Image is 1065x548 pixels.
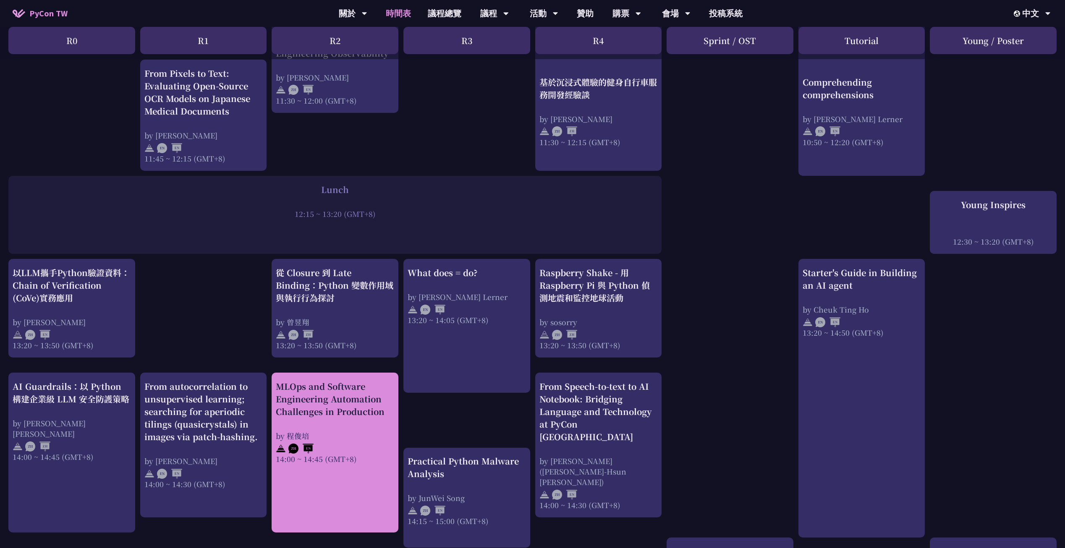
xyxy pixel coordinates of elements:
[803,304,921,315] div: by Cheuk Ting Ho
[276,85,286,95] img: svg+xml;base64,PHN2ZyB4bWxucz0iaHR0cDovL3d3dy53My5vcmcvMjAwMC9zdmciIHdpZHRoPSIyNCIgaGVpZ2h0PSIyNC...
[1014,10,1022,17] img: Locale Icon
[539,340,658,350] div: 13:20 ~ 13:50 (GMT+8)
[408,315,526,325] div: 13:20 ~ 14:05 (GMT+8)
[288,444,314,454] img: ZHEN.371966e.svg
[803,76,921,101] div: Comprehending comprehensions
[288,330,314,340] img: ZHZH.38617ef.svg
[408,305,418,315] img: svg+xml;base64,PHN2ZyB4bWxucz0iaHR0cDovL3d3dy53My5vcmcvMjAwMC9zdmciIHdpZHRoPSIyNCIgaGVpZ2h0PSIyNC...
[539,266,658,304] div: Raspberry Shake - 用 Raspberry Pi 與 Python 偵測地震和監控地球活動
[144,380,263,443] div: From autocorrelation to unsupervised learning; searching for aperiodic tilings (quasicrystals) in...
[144,456,263,466] div: by [PERSON_NAME]
[140,27,267,54] div: R1
[276,444,286,454] img: svg+xml;base64,PHN2ZyB4bWxucz0iaHR0cDovL3d3dy53My5vcmcvMjAwMC9zdmciIHdpZHRoPSIyNCIgaGVpZ2h0PSIyNC...
[934,198,1052,211] div: Young Inspires
[408,292,526,302] div: by [PERSON_NAME] Lerner
[535,27,662,54] div: R4
[803,266,921,292] div: Starter's Guide in Building an AI agent
[815,126,840,136] img: ENEN.5a408d1.svg
[798,27,925,54] div: Tutorial
[930,27,1057,54] div: Young / Poster
[539,380,658,443] div: From Speech-to-text to AI Notebook: Bridging Language and Technology at PyCon [GEOGRAPHIC_DATA]
[539,456,658,487] div: by [PERSON_NAME]([PERSON_NAME]-Hsun [PERSON_NAME])
[144,153,263,164] div: 11:45 ~ 12:15 (GMT+8)
[420,506,445,516] img: ZHEN.371966e.svg
[13,330,23,340] img: svg+xml;base64,PHN2ZyB4bWxucz0iaHR0cDovL3d3dy53My5vcmcvMjAwMC9zdmciIHdpZHRoPSIyNCIgaGVpZ2h0PSIyNC...
[276,431,394,441] div: by 程俊培
[25,330,50,340] img: ZHEN.371966e.svg
[144,130,263,141] div: by [PERSON_NAME]
[803,126,813,136] img: svg+xml;base64,PHN2ZyB4bWxucz0iaHR0cDovL3d3dy53My5vcmcvMjAwMC9zdmciIHdpZHRoPSIyNCIgaGVpZ2h0PSIyNC...
[144,479,263,489] div: 14:00 ~ 14:30 (GMT+8)
[934,236,1052,247] div: 12:30 ~ 13:20 (GMT+8)
[276,266,394,350] a: 從 Closure 到 Late Binding：Python 變數作用域與執行行為探討 by 曾昱翔 13:20 ~ 13:50 (GMT+8)
[403,27,530,54] div: R3
[803,136,921,147] div: 10:50 ~ 12:20 (GMT+8)
[29,7,68,20] span: PyCon TW
[144,469,154,479] img: svg+xml;base64,PHN2ZyB4bWxucz0iaHR0cDovL3d3dy53My5vcmcvMjAwMC9zdmciIHdpZHRoPSIyNCIgaGVpZ2h0PSIyNC...
[539,490,550,500] img: svg+xml;base64,PHN2ZyB4bWxucz0iaHR0cDovL3d3dy53My5vcmcvMjAwMC9zdmciIHdpZHRoPSIyNCIgaGVpZ2h0PSIyNC...
[539,330,550,340] img: svg+xml;base64,PHN2ZyB4bWxucz0iaHR0cDovL3d3dy53My5vcmcvMjAwMC9zdmciIHdpZHRoPSIyNCIgaGVpZ2h0PSIyNC...
[552,330,577,340] img: ZHZH.38617ef.svg
[157,143,182,153] img: ENEN.5a408d1.svg
[13,340,131,350] div: 13:20 ~ 13:50 (GMT+8)
[13,266,131,350] a: 以LLM攜手Python驗證資料：Chain of Verification (CoVe)實務應用 by [PERSON_NAME] 13:20 ~ 13:50 (GMT+8)
[803,266,921,530] a: Starter's Guide in Building an AI agent by Cheuk Ting Ho 13:20 ~ 14:50 (GMT+8)
[408,506,418,516] img: svg+xml;base64,PHN2ZyB4bWxucz0iaHR0cDovL3d3dy53My5vcmcvMjAwMC9zdmciIHdpZHRoPSIyNCIgaGVpZ2h0PSIyNC...
[539,266,658,350] a: Raspberry Shake - 用 Raspberry Pi 與 Python 偵測地震和監控地球活動 by sosorry 13:20 ~ 13:50 (GMT+8)
[13,441,23,451] img: svg+xml;base64,PHN2ZyB4bWxucz0iaHR0cDovL3d3dy53My5vcmcvMjAwMC9zdmciIHdpZHRoPSIyNCIgaGVpZ2h0PSIyNC...
[13,9,25,18] img: Home icon of PyCon TW 2025
[13,266,131,304] div: 以LLM攜手Python驗證資料：Chain of Verification (CoVe)實務應用
[552,490,577,500] img: ZHEN.371966e.svg
[539,136,658,147] div: 11:30 ~ 12:15 (GMT+8)
[408,266,526,279] div: What does = do?
[144,380,263,510] a: From autocorrelation to unsupervised learning; searching for aperiodic tilings (quasicrystals) in...
[13,380,131,405] div: AI Guardrails：以 Python 構建企業級 LLM 安全防護策略
[815,317,840,327] img: ENEN.5a408d1.svg
[408,455,526,540] a: Practical Python Malware Analysis by JunWei Song 14:15 ~ 15:00 (GMT+8)
[4,3,76,24] a: PyCon TW
[667,27,793,54] div: Sprint / OST
[272,27,398,54] div: R2
[8,27,135,54] div: R0
[288,85,314,95] img: ZHEN.371966e.svg
[13,209,657,219] div: 12:15 ~ 13:20 (GMT+8)
[276,317,394,327] div: by 曾昱翔
[13,380,131,525] a: AI Guardrails：以 Python 構建企業級 LLM 安全防護策略 by [PERSON_NAME] [PERSON_NAME] 14:00 ~ 14:45 (GMT+8)
[408,455,526,480] div: Practical Python Malware Analysis
[803,317,813,327] img: svg+xml;base64,PHN2ZyB4bWxucz0iaHR0cDovL3d3dy53My5vcmcvMjAwMC9zdmciIHdpZHRoPSIyNCIgaGVpZ2h0PSIyNC...
[13,317,131,327] div: by [PERSON_NAME]
[276,454,394,464] div: 14:00 ~ 14:45 (GMT+8)
[539,500,658,510] div: 14:00 ~ 14:30 (GMT+8)
[144,143,154,153] img: svg+xml;base64,PHN2ZyB4bWxucz0iaHR0cDovL3d3dy53My5vcmcvMjAwMC9zdmciIHdpZHRoPSIyNCIgaGVpZ2h0PSIyNC...
[408,266,526,386] a: What does = do? by [PERSON_NAME] Lerner 13:20 ~ 14:05 (GMT+8)
[276,72,394,82] div: by [PERSON_NAME]
[420,305,445,315] img: ENEN.5a408d1.svg
[934,198,1052,247] a: Young Inspires 12:30 ~ 13:20 (GMT+8)
[13,451,131,462] div: 14:00 ~ 14:45 (GMT+8)
[276,380,394,418] div: MLOps and Software Engineering Automation Challenges in Production
[276,330,286,340] img: svg+xml;base64,PHN2ZyB4bWxucz0iaHR0cDovL3d3dy53My5vcmcvMjAwMC9zdmciIHdpZHRoPSIyNCIgaGVpZ2h0PSIyNC...
[276,22,394,106] a: Design Foundational Data Engineering Observability by [PERSON_NAME] 11:30 ~ 12:00 (GMT+8)
[276,340,394,350] div: 13:20 ~ 13:50 (GMT+8)
[13,418,131,439] div: by [PERSON_NAME] [PERSON_NAME]
[539,113,658,124] div: by [PERSON_NAME]
[803,113,921,124] div: by [PERSON_NAME] Lerner
[276,266,394,304] div: 從 Closure 到 Late Binding：Python 變數作用域與執行行為探討
[539,317,658,327] div: by sosorry
[25,441,50,451] img: ZHZH.38617ef.svg
[803,327,921,338] div: 13:20 ~ 14:50 (GMT+8)
[144,67,263,164] a: From Pixels to Text: Evaluating Open-Source OCR Models on Japanese Medical Documents by [PERSON_N...
[408,493,526,503] div: by JunWei Song
[144,67,263,117] div: From Pixels to Text: Evaluating Open-Source OCR Models on Japanese Medical Documents
[539,126,550,136] img: svg+xml;base64,PHN2ZyB4bWxucz0iaHR0cDovL3d3dy53My5vcmcvMjAwMC9zdmciIHdpZHRoPSIyNCIgaGVpZ2h0PSIyNC...
[13,183,657,196] div: Lunch
[276,95,394,105] div: 11:30 ~ 12:00 (GMT+8)
[539,380,658,510] a: From Speech-to-text to AI Notebook: Bridging Language and Technology at PyCon [GEOGRAPHIC_DATA] b...
[157,469,182,479] img: ENEN.5a408d1.svg
[408,516,526,526] div: 14:15 ~ 15:00 (GMT+8)
[552,126,577,136] img: ZHZH.38617ef.svg
[276,380,394,525] a: MLOps and Software Engineering Automation Challenges in Production by 程俊培 14:00 ~ 14:45 (GMT+8)
[539,22,658,164] a: 基於沉浸式體驗的健身自行車服務開發經驗談 by [PERSON_NAME] 11:30 ~ 12:15 (GMT+8)
[539,76,658,101] div: 基於沉浸式體驗的健身自行車服務開發經驗談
